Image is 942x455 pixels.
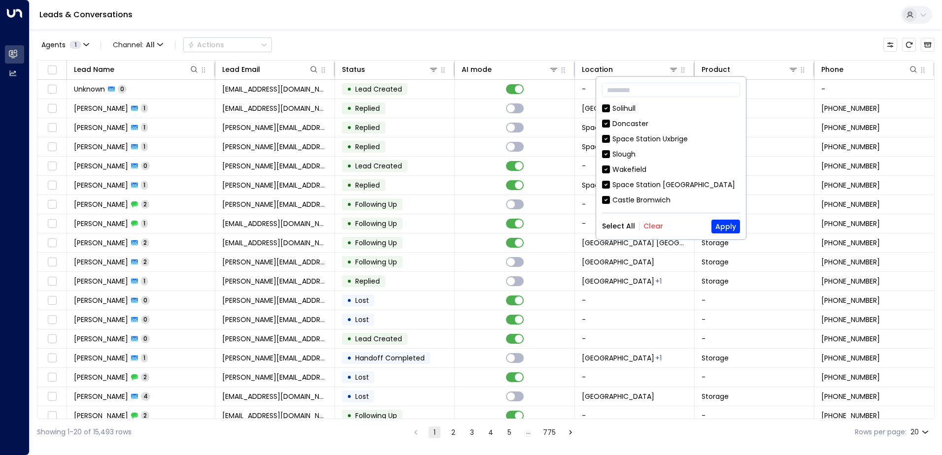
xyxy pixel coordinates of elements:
[347,388,352,405] div: •
[46,64,58,76] span: Toggle select all
[821,142,880,152] span: +447498914926
[821,103,880,113] span: +447703036960
[582,64,678,75] div: Location
[222,103,328,113] span: applepirates99@hotmail.com
[141,334,150,343] span: 0
[355,180,380,190] span: Replied
[695,368,814,387] td: -
[141,354,148,362] span: 1
[109,38,167,52] button: Channel:All
[695,329,814,348] td: -
[222,84,328,94] span: Test@test.com
[46,83,58,96] span: Toggle select row
[602,195,740,205] div: Castle Bromwich
[347,177,352,194] div: •
[74,219,128,228] span: Venessa Parekh
[141,373,149,381] span: 2
[347,292,352,309] div: •
[74,103,128,113] span: Phil Morgan
[575,406,695,425] td: -
[46,102,58,115] span: Toggle select row
[347,273,352,290] div: •
[222,64,260,75] div: Lead Email
[643,222,663,230] button: Clear
[74,353,128,363] span: Nathan Haworth
[612,195,671,205] div: Castle Bromwich
[188,40,224,49] div: Actions
[141,123,148,131] span: 1
[695,406,814,425] td: -
[347,311,352,328] div: •
[347,158,352,174] div: •
[46,294,58,307] span: Toggle select row
[602,119,740,129] div: Doncaster
[347,138,352,155] div: •
[702,391,729,401] span: Storage
[355,391,369,401] span: Lost
[612,119,648,129] div: Doncaster
[141,258,149,266] span: 2
[74,334,128,344] span: Nathan Haworth
[74,372,128,382] span: Nathan Haworth
[74,238,128,248] span: Venessa Parekh
[612,134,688,144] div: Space Station Uxbrige
[821,295,880,305] span: +447919979547
[222,142,328,152] span: reiss.gough@yahoo.com
[655,276,662,286] div: Space Station Garretts Green
[582,276,654,286] span: Space Station Stirchley
[575,368,695,387] td: -
[612,149,636,160] div: Slough
[74,123,128,132] span: Reiss Gough
[612,180,735,190] div: Space Station [GEOGRAPHIC_DATA]
[821,257,880,267] span: +447919979547
[146,41,155,49] span: All
[582,353,654,363] span: Space Station Stirchley
[74,180,128,190] span: Reiss Gough
[183,37,272,52] button: Actions
[582,142,680,152] span: Space Station Solihull
[355,334,402,344] span: Lead Created
[355,142,380,152] span: Replied
[821,161,880,171] span: +447498914926
[695,310,814,329] td: -
[222,238,328,248] span: venessaparekh@hotmail.com
[582,391,654,401] span: Space Station Stirchley
[582,257,654,267] span: Space Station Stirchley
[355,353,425,363] span: Handoff Completed
[222,391,328,401] span: russandcharl@yahoo.com
[37,427,132,437] div: Showing 1-20 of 15,493 rows
[46,314,58,326] span: Toggle select row
[74,142,128,152] span: Reiss Gough
[602,180,740,190] div: Space Station [GEOGRAPHIC_DATA]
[355,103,380,113] span: Replied
[46,237,58,249] span: Toggle select row
[447,426,459,438] button: Go to page 2
[46,371,58,384] span: Toggle select row
[141,296,150,304] span: 0
[141,392,150,400] span: 4
[695,195,814,214] td: -
[821,238,880,248] span: +447866774983
[582,103,654,113] span: Space Station Stirchley
[821,219,880,228] span: +447866774983
[141,181,148,189] span: 1
[141,277,148,285] span: 1
[46,160,58,172] span: Toggle select row
[575,329,695,348] td: -
[74,199,128,209] span: Reiss Gough
[74,391,128,401] span: Russell Jeffery
[355,276,380,286] span: Replied
[69,41,81,49] span: 1
[883,38,897,52] button: Customize
[37,38,93,52] button: Agents1
[462,64,492,75] div: AI mode
[46,275,58,288] span: Toggle select row
[466,426,478,438] button: Go to page 3
[222,180,328,190] span: reiss.gough@yahoo.com
[575,310,695,329] td: -
[821,353,880,363] span: +447919979547
[46,352,58,364] span: Toggle select row
[702,64,798,75] div: Product
[347,330,352,347] div: •
[575,195,695,214] td: -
